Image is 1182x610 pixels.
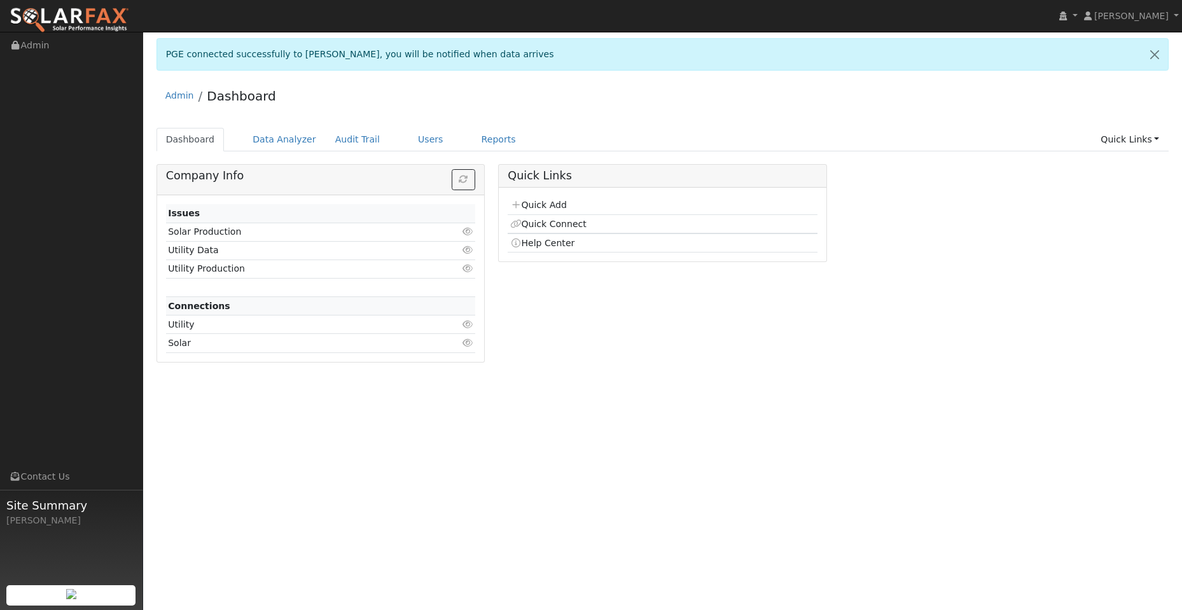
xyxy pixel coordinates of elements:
[156,128,225,151] a: Dashboard
[166,241,426,260] td: Utility Data
[510,238,575,248] a: Help Center
[462,246,473,254] i: Click to view
[168,301,230,311] strong: Connections
[166,223,426,241] td: Solar Production
[166,334,426,352] td: Solar
[462,320,473,329] i: Click to view
[166,260,426,278] td: Utility Production
[6,514,136,527] div: [PERSON_NAME]
[66,589,76,599] img: retrieve
[462,227,473,236] i: Click to view
[472,128,525,151] a: Reports
[510,200,567,210] a: Quick Add
[1094,11,1169,21] span: [PERSON_NAME]
[462,338,473,347] i: Click to view
[6,497,136,514] span: Site Summary
[166,315,426,334] td: Utility
[462,264,473,273] i: Click to view
[1091,128,1169,151] a: Quick Links
[326,128,389,151] a: Audit Trail
[166,169,475,183] h5: Company Info
[168,208,200,218] strong: Issues
[510,219,587,229] a: Quick Connect
[156,38,1169,71] div: PGE connected successfully to [PERSON_NAME], you will be notified when data arrives
[10,7,129,34] img: SolarFax
[508,169,817,183] h5: Quick Links
[207,88,276,104] a: Dashboard
[165,90,194,101] a: Admin
[243,128,326,151] a: Data Analyzer
[408,128,453,151] a: Users
[1141,39,1168,70] a: Close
